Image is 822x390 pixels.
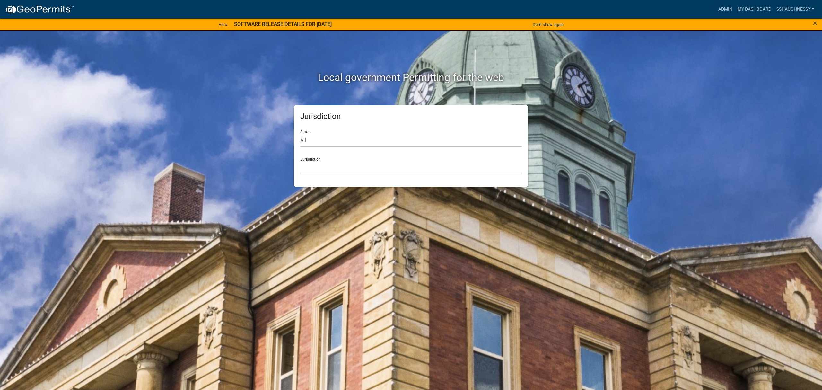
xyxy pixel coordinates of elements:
[530,19,566,30] button: Don't show again
[233,71,589,84] h2: Local government Permitting for the web
[216,19,230,30] a: View
[234,21,332,27] strong: SOFTWARE RELEASE DETAILS FOR [DATE]
[716,3,735,15] a: Admin
[813,19,817,28] span: ×
[300,112,522,121] h5: Jurisdiction
[813,19,817,27] button: Close
[774,3,817,15] a: sshaughnessy
[735,3,774,15] a: My Dashboard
